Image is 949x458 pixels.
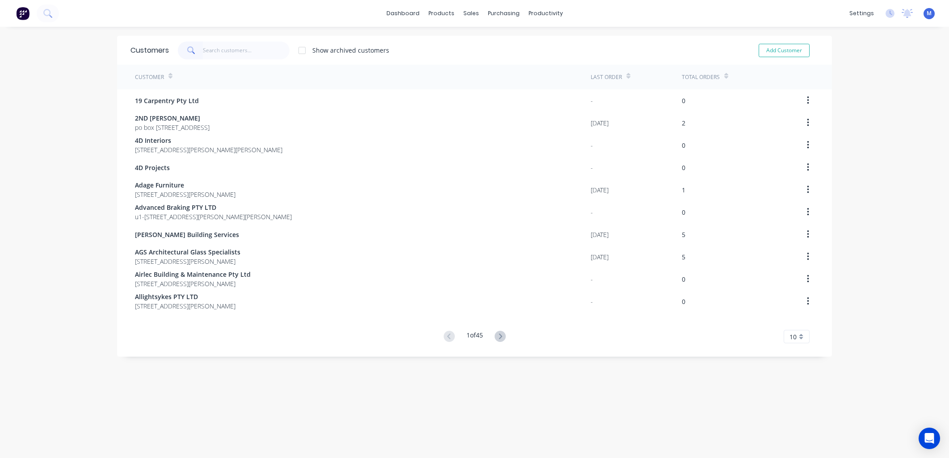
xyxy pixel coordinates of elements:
[524,7,567,20] div: productivity
[135,180,235,190] span: Adage Furniture
[682,73,720,81] div: Total Orders
[682,297,685,306] div: 0
[382,7,424,20] a: dashboard
[135,270,251,279] span: Airlec Building & Maintenance Pty Ltd
[135,279,251,288] span: [STREET_ADDRESS][PERSON_NAME]
[135,73,164,81] div: Customer
[591,96,593,105] div: -
[135,163,170,172] span: 4D Projects
[682,141,685,150] div: 0
[135,203,292,212] span: Advanced Braking PTY LTD
[135,257,240,266] span: [STREET_ADDRESS][PERSON_NAME]
[16,7,29,20] img: Factory
[466,330,483,343] div: 1 of 45
[591,163,593,172] div: -
[135,247,240,257] span: AGS Architectural Glass Specialists
[591,252,609,262] div: [DATE]
[591,275,593,284] div: -
[759,44,810,57] button: Add Customer
[135,136,282,145] span: 4D Interiors
[312,46,389,55] div: Show archived customers
[135,96,199,105] span: 19 Carpentry Pty Ltd
[424,7,459,20] div: products
[135,292,235,301] span: Allightsykes PTY LTD
[591,185,609,195] div: [DATE]
[459,7,483,20] div: sales
[135,230,239,239] span: [PERSON_NAME] Building Services
[682,275,685,284] div: 0
[591,141,593,150] div: -
[682,96,685,105] div: 0
[591,297,593,306] div: -
[135,123,210,132] span: po box [STREET_ADDRESS]
[682,185,685,195] div: 1
[591,230,609,239] div: [DATE]
[483,7,524,20] div: purchasing
[135,190,235,199] span: [STREET_ADDRESS][PERSON_NAME]
[135,301,235,311] span: [STREET_ADDRESS][PERSON_NAME]
[682,252,685,262] div: 5
[135,145,282,154] span: [STREET_ADDRESS][PERSON_NAME][PERSON_NAME]
[591,208,593,217] div: -
[927,9,932,17] span: M
[203,42,290,59] input: Search customers...
[130,45,169,56] div: Customers
[591,73,622,81] div: Last Order
[682,163,685,172] div: 0
[135,212,292,221] span: u1-[STREET_ADDRESS][PERSON_NAME][PERSON_NAME]
[682,118,685,128] div: 2
[919,428,940,449] div: Open Intercom Messenger
[845,7,878,20] div: settings
[682,208,685,217] div: 0
[789,332,797,341] span: 10
[682,230,685,239] div: 5
[135,113,210,123] span: 2ND [PERSON_NAME]
[591,118,609,128] div: [DATE]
